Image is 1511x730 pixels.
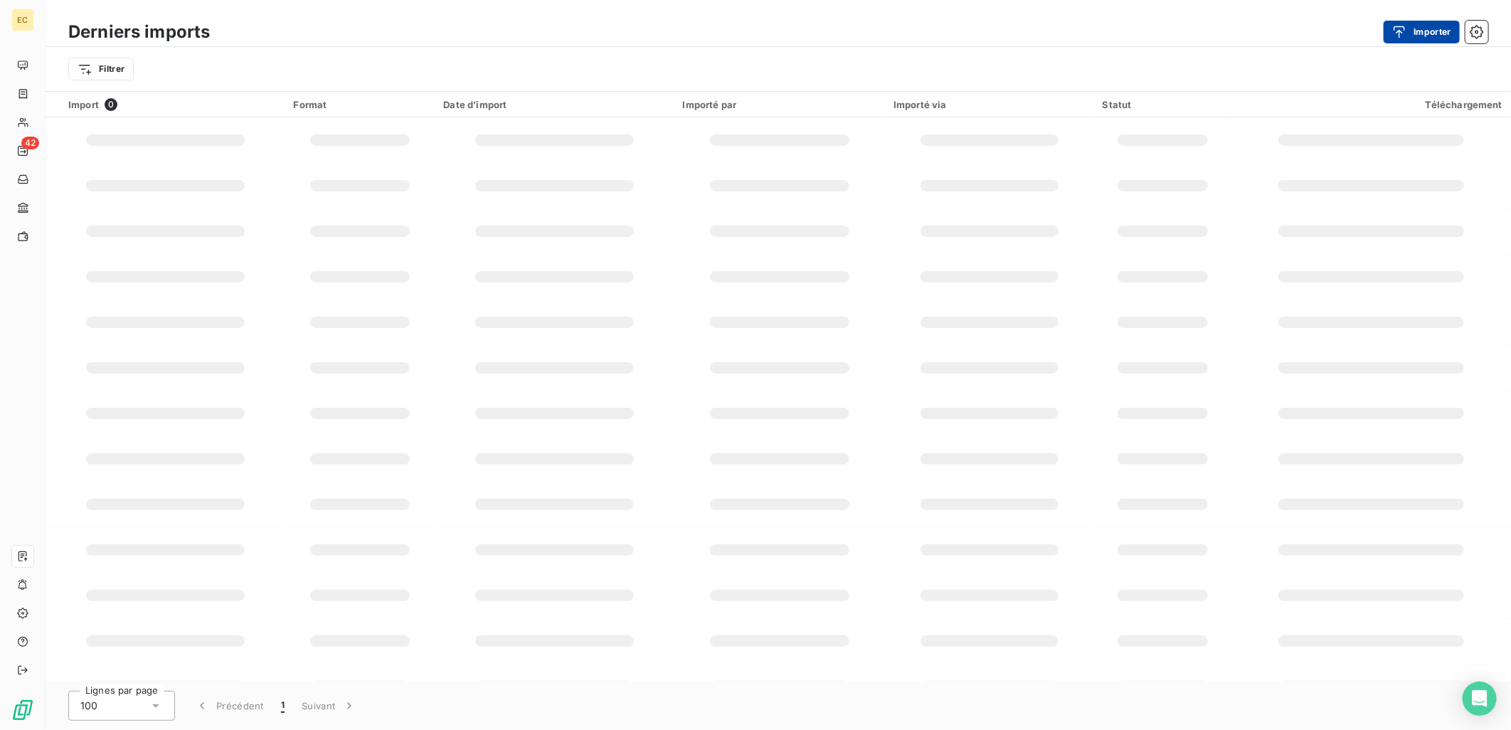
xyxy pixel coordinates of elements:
img: Logo LeanPay [11,699,34,721]
div: Format [293,99,426,110]
div: Importé par [683,99,877,110]
div: Open Intercom Messenger [1463,682,1497,716]
span: 0 [105,98,117,111]
span: 100 [80,699,97,713]
h3: Derniers imports [68,19,210,45]
div: Import [68,98,276,111]
div: EC [11,9,34,31]
div: Statut [1103,99,1223,110]
button: Filtrer [68,58,134,80]
div: Date d’import [443,99,665,110]
button: Importer [1384,21,1460,43]
button: Précédent [186,691,272,721]
div: Importé via [894,99,1086,110]
button: 1 [272,691,293,721]
button: Suivant [293,691,365,721]
div: Téléchargement [1240,99,1502,110]
span: 1 [281,699,285,713]
span: 42 [21,137,39,149]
